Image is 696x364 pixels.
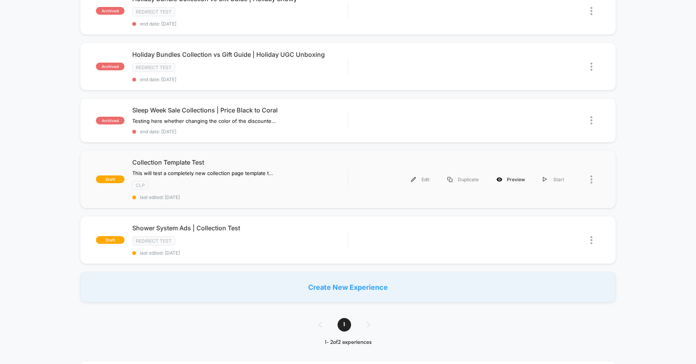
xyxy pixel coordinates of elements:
span: draft [96,236,125,244]
span: draft [96,175,125,183]
div: Edit [402,171,438,188]
span: This will test a completely new collection page template that emphasizes the main products with l... [132,170,276,176]
span: CLP [132,181,148,190]
div: Create New Experience [80,272,616,303]
span: end date: [DATE] [132,21,348,27]
span: last edited: [DATE] [132,250,348,256]
img: close [590,7,592,15]
span: last edited: [DATE] [132,194,348,200]
span: Holiday Bundles Collection vs Gift Guide | Holiday UGC Unboxing [132,51,348,58]
span: Collection Template Test [132,158,348,166]
img: close [590,236,592,244]
span: end date: [DATE] [132,129,348,134]
div: Preview [488,171,534,188]
div: Duplicate [438,171,488,188]
img: menu [543,177,547,182]
span: archived [96,63,125,70]
span: 1 [338,318,351,332]
img: close [590,116,592,124]
img: menu [447,177,452,182]
div: Start [534,171,573,188]
span: Redirect Test [132,7,175,16]
img: menu [411,177,416,182]
span: Sleep Week Sale Collections | Price Black to Coral [132,106,348,114]
img: close [590,175,592,184]
div: 1 - 2 of 2 experiences [311,339,386,346]
span: archived [96,117,125,124]
span: archived [96,7,125,15]
span: Shower System Ads | Collection Test [132,224,348,232]
img: close [590,63,592,71]
span: Testing here whether changing the color of the discounted prices makes a difference on CVR & BR [132,118,276,124]
span: Redirect Test [132,236,175,245]
span: end date: [DATE] [132,77,348,82]
span: Redirect Test [132,63,175,72]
